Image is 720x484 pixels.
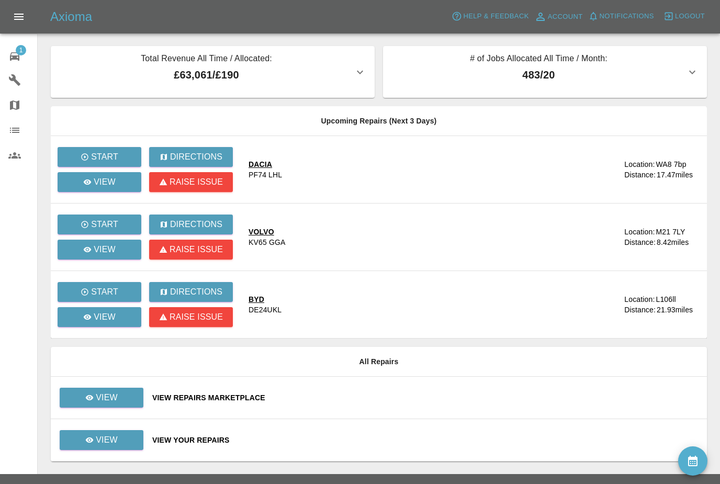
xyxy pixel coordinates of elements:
[58,282,141,302] button: Start
[249,227,616,247] a: VOLVOKV65 GGA
[91,151,118,163] p: Start
[657,305,699,315] div: 21.93 miles
[59,435,144,444] a: View
[463,10,528,22] span: Help & Feedback
[624,159,699,180] a: Location:WA8 7bpDistance:17.47miles
[170,311,223,323] p: Raise issue
[656,294,676,305] div: L106ll
[94,243,116,256] p: View
[249,294,616,315] a: BYDDE24UKL
[449,8,531,25] button: Help & Feedback
[152,392,699,403] a: View Repairs Marketplace
[624,170,656,180] div: Distance:
[51,106,707,136] th: Upcoming Repairs (Next 3 Days)
[91,218,118,231] p: Start
[149,282,233,302] button: Directions
[249,159,616,180] a: DACIAPF74 LHL
[149,307,233,327] button: Raise issue
[624,305,656,315] div: Distance:
[58,240,141,260] a: View
[60,430,143,450] a: View
[170,218,222,231] p: Directions
[58,147,141,167] button: Start
[624,294,655,305] div: Location:
[51,46,375,98] button: Total Revenue All Time / Allocated:£63,061/£190
[383,46,707,98] button: # of Jobs Allocated All Time / Month:483/20
[624,237,656,247] div: Distance:
[391,67,686,83] p: 483 / 20
[94,176,116,188] p: View
[149,172,233,192] button: Raise issue
[59,67,354,83] p: £63,061 / £190
[58,215,141,234] button: Start
[249,294,282,305] div: BYD
[16,45,26,55] span: 1
[249,170,282,180] div: PF74 LHL
[532,8,586,25] a: Account
[249,159,282,170] div: DACIA
[96,391,118,404] p: View
[249,237,285,247] div: KV65 GGA
[656,227,685,237] div: M21 7LY
[60,388,143,408] a: View
[624,294,699,315] a: Location:L106llDistance:21.93miles
[59,393,144,401] a: View
[624,159,655,170] div: Location:
[170,286,222,298] p: Directions
[586,8,657,25] button: Notifications
[91,286,118,298] p: Start
[170,243,223,256] p: Raise issue
[657,237,699,247] div: 8.42 miles
[149,240,233,260] button: Raise issue
[657,170,699,180] div: 17.47 miles
[51,347,707,377] th: All Repairs
[6,4,31,29] button: Open drawer
[391,52,686,67] p: # of Jobs Allocated All Time / Month:
[675,10,705,22] span: Logout
[600,10,654,22] span: Notifications
[149,147,233,167] button: Directions
[170,151,222,163] p: Directions
[624,227,699,247] a: Location:M21 7LYDistance:8.42miles
[678,446,707,476] button: availability
[152,435,699,445] a: View Your Repairs
[96,434,118,446] p: View
[548,11,583,23] span: Account
[624,227,655,237] div: Location:
[249,305,282,315] div: DE24UKL
[661,8,707,25] button: Logout
[656,159,686,170] div: WA8 7bp
[59,52,354,67] p: Total Revenue All Time / Allocated:
[170,176,223,188] p: Raise issue
[249,227,285,237] div: VOLVO
[50,8,92,25] h5: Axioma
[58,172,141,192] a: View
[58,307,141,327] a: View
[149,215,233,234] button: Directions
[94,311,116,323] p: View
